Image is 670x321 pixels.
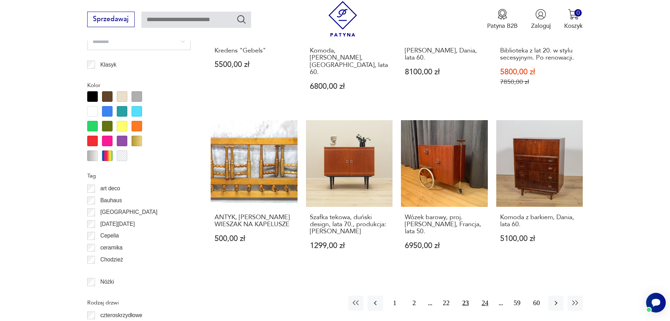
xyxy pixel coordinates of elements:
p: Chodzież [100,255,123,264]
img: Patyna - sklep z meblami i dekoracjami vintage [325,1,360,37]
h3: ANTYK, [PERSON_NAME] WIESZAK NA KAPELUSZE [215,214,294,228]
div: 0 [574,9,582,17]
p: 5800,00 zł [500,68,579,76]
a: ANTYK, WIKTORIAŃSKI WIESZAK NA KAPELUSZEANTYK, [PERSON_NAME] WIESZAK NA KAPELUSZE500,00 zł [211,120,298,266]
button: Sprzedawaj [87,12,135,27]
img: Ikona medalu [497,9,508,20]
p: Patyna B2B [487,22,518,30]
button: 60 [529,296,544,311]
a: Wózek barowy, proj. Jacques Adnet, Francja, lata 50.Wózek barowy, proj. [PERSON_NAME], Francja, l... [401,120,488,266]
p: Nóżki [100,277,114,286]
p: 6800,00 zł [310,83,389,90]
button: Szukaj [236,14,247,24]
p: Klasyk [100,60,116,69]
h3: Wózek barowy, proj. [PERSON_NAME], Francja, lata 50. [405,214,484,235]
p: 6950,00 zł [405,242,484,249]
p: 5100,00 zł [500,235,579,242]
button: 2 [407,296,422,311]
p: ceramika [100,243,122,252]
p: art deco [100,184,120,193]
p: Tag [87,171,191,180]
button: 59 [510,296,525,311]
h3: Komoda z barkiem, Dania, lata 60. [500,214,579,228]
p: Koszyk [564,22,583,30]
button: 0Koszyk [564,9,583,30]
p: Ćmielów [100,267,121,276]
p: Cepelia [100,231,119,240]
button: Zaloguj [531,9,551,30]
a: Komoda z barkiem, Dania, lata 60.Komoda z barkiem, Dania, lata 60.5100,00 zł [496,120,583,266]
h3: Kredens "Gebels" [215,47,294,54]
p: Rodzaj drzwi [87,298,191,307]
h3: Biblioteka z lat 20. w stylu secesyjnym. Po renowacji. [500,47,579,62]
h3: Komoda, [PERSON_NAME], [GEOGRAPHIC_DATA], lata 60. [310,47,389,76]
p: 1299,00 zł [310,242,389,249]
img: Ikonka użytkownika [535,9,546,20]
p: czteroskrzydłowe [100,311,142,320]
p: 8100,00 zł [405,68,484,76]
a: Sprzedawaj [87,17,135,23]
button: 1 [387,296,402,311]
p: Kolor [87,81,191,90]
a: Szafka tekowa, duński design, lata 70., produkcja: DaniaSzafka tekowa, duński design, lata 70., p... [306,120,393,266]
p: Zaloguj [531,22,551,30]
a: Ikona medaluPatyna B2B [487,9,518,30]
h3: [PERSON_NAME], Dania, lata 60. [405,47,484,62]
button: 23 [458,296,473,311]
p: 5500,00 zł [215,61,294,68]
img: Ikona koszyka [568,9,579,20]
p: 7850,00 zł [500,78,579,86]
h3: Szafka tekowa, duński design, lata 70., produkcja: [PERSON_NAME] [310,214,389,235]
p: [GEOGRAPHIC_DATA] [100,208,157,217]
p: [DATE][DATE] [100,220,135,229]
p: Bauhaus [100,196,122,205]
button: 22 [439,296,454,311]
button: 24 [477,296,492,311]
p: 500,00 zł [215,235,294,242]
iframe: Smartsupp widget button [646,293,666,313]
button: Patyna B2B [487,9,518,30]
